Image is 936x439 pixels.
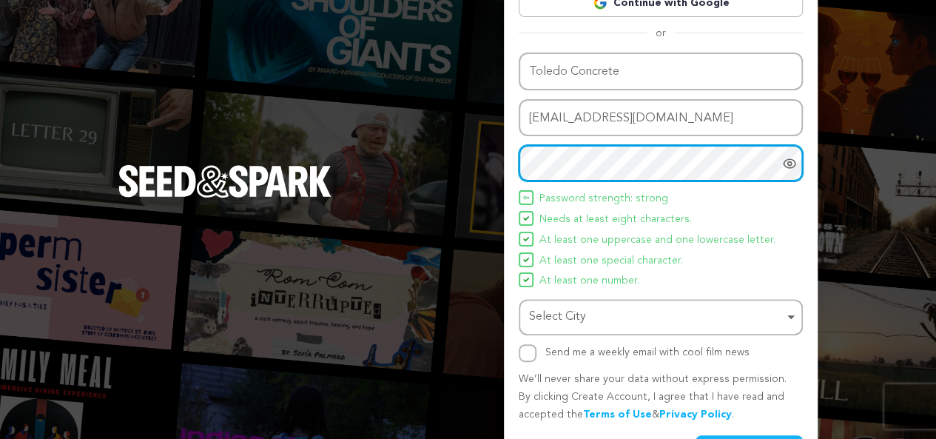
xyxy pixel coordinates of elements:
[519,53,803,90] input: Name
[647,26,675,41] span: or
[539,232,775,249] span: At least one uppercase and one lowercase letter.
[539,211,692,229] span: Needs at least eight characters.
[519,99,803,137] input: Email address
[519,371,803,423] p: We’ll never share your data without express permission. By clicking Create Account, I agree that ...
[118,165,331,227] a: Seed&Spark Homepage
[523,236,529,242] img: Seed&Spark Icon
[539,252,683,270] span: At least one special character.
[659,409,732,420] a: Privacy Policy
[523,215,529,221] img: Seed&Spark Icon
[523,195,529,201] img: Seed&Spark Icon
[523,257,529,263] img: Seed&Spark Icon
[583,409,652,420] a: Terms of Use
[118,165,331,198] img: Seed&Spark Logo
[782,156,797,171] a: Show password as plain text. Warning: this will display your password on the screen.
[545,347,750,358] label: Send me a weekly email with cool film news
[529,306,784,328] div: Select City
[523,277,529,283] img: Seed&Spark Icon
[539,272,639,290] span: At least one number.
[539,190,668,208] span: Password strength: strong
